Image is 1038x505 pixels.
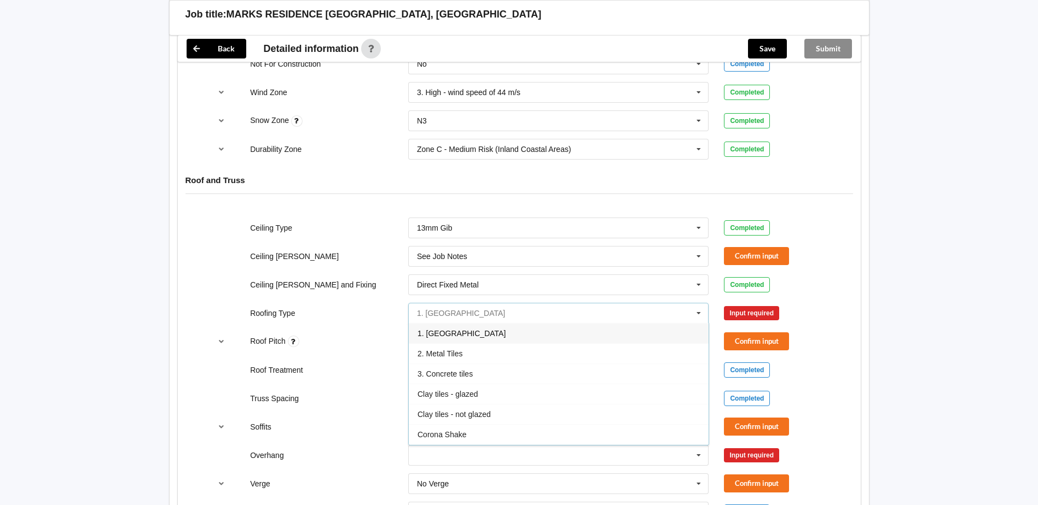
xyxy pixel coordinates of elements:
[724,277,770,292] div: Completed
[417,430,467,439] span: Corona Shake
[417,252,467,260] div: See Job Notes
[724,418,789,436] button: Confirm input
[724,448,779,462] div: Input required
[417,329,506,338] span: 1. [GEOGRAPHIC_DATA]
[417,281,479,289] div: Direct Fixed Metal
[724,306,779,320] div: Input required
[211,111,232,131] button: reference-toggle
[250,88,287,97] label: Wind Zone
[724,391,770,406] div: Completed
[724,362,770,378] div: Completed
[417,117,427,125] div: N3
[724,332,789,350] button: Confirm input
[250,451,283,460] label: Overhang
[724,220,770,236] div: Completed
[250,309,295,318] label: Roofing Type
[417,369,473,378] span: 3. Concrete tiles
[724,142,770,157] div: Completed
[417,480,449,488] div: No Verge
[724,247,789,265] button: Confirm input
[250,145,301,154] label: Durability Zone
[211,83,232,102] button: reference-toggle
[724,113,770,128] div: Completed
[724,56,770,72] div: Completed
[211,417,232,437] button: reference-toggle
[185,175,853,185] h4: Roof and Truss
[211,139,232,159] button: reference-toggle
[211,474,232,494] button: reference-toggle
[250,224,292,232] label: Ceiling Type
[250,60,321,68] label: Not For Construction
[724,85,770,100] div: Completed
[250,479,270,488] label: Verge
[250,422,271,431] label: Soffits
[417,349,462,358] span: 2. Metal Tiles
[250,394,299,403] label: Truss Spacing
[227,8,542,21] h3: MARKS RESIDENCE [GEOGRAPHIC_DATA], [GEOGRAPHIC_DATA]
[417,89,520,96] div: 3. High - wind speed of 44 m/s
[250,116,291,125] label: Snow Zone
[250,366,303,374] label: Roof Treatment
[417,410,491,419] span: Clay tiles - not glazed
[250,252,339,261] label: Ceiling [PERSON_NAME]
[211,332,232,351] button: reference-toggle
[250,280,376,289] label: Ceiling [PERSON_NAME] and Fixing
[724,474,789,492] button: Confirm input
[264,44,359,54] span: Detailed information
[748,39,787,58] button: Save
[417,60,427,68] div: No
[417,390,478,398] span: Clay tiles - glazed
[187,39,246,58] button: Back
[185,8,227,21] h3: Job title:
[417,224,453,232] div: 13mm Gib
[250,337,287,345] label: Roof Pitch
[417,145,571,153] div: Zone C - Medium Risk (Inland Coastal Areas)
